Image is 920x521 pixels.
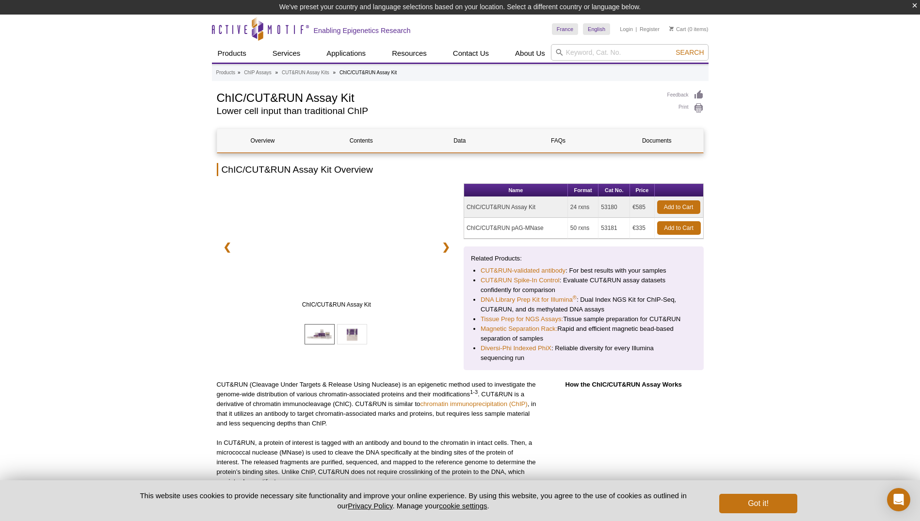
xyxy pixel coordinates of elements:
a: chromatin immunoprecipitation (ChIP) [420,400,527,407]
a: CUT&RUN Assay Kits [282,68,329,77]
td: 24 rxns [568,197,598,218]
a: Products [216,68,235,77]
a: Data [414,129,505,152]
strong: How the ChIC/CUT&RUN Assay Works [565,381,681,388]
th: Price [630,184,654,197]
li: (0 items) [669,23,709,35]
li: » [275,70,278,75]
a: About Us [509,44,551,63]
a: Contents [316,129,407,152]
li: | [636,23,637,35]
td: €585 [630,197,654,218]
a: Add to Cart [657,200,700,214]
a: Privacy Policy [348,502,392,510]
button: cookie settings [439,502,487,510]
a: Services [267,44,307,63]
li: » [238,70,241,75]
td: 53181 [598,218,630,239]
li: : Evaluate CUT&RUN assay datasets confidently for comparison [481,276,687,295]
td: 53180 [598,197,630,218]
a: Tissue Prep for NGS Assays: [481,314,563,324]
a: Login [620,26,633,33]
a: DNA Library Prep Kit for Illumina® [481,295,577,305]
a: ❯ [436,236,456,258]
p: Related Products: [471,254,696,263]
button: Search [673,48,707,57]
td: €335 [630,218,654,239]
a: Overview [217,129,308,152]
th: Cat No. [598,184,630,197]
a: CUT&RUN Spike-In Control [481,276,560,285]
a: Feedback [667,90,704,100]
a: ChIP Assays [244,68,272,77]
li: : Dual Index NGS Kit for ChIP-Seq, CUT&RUN, and ds methylated DNA assays [481,295,687,314]
span: ChIC/CUT&RUN Assay Kit [241,300,433,309]
a: CUT&RUN-validated antibody [481,266,565,276]
input: Keyword, Cat. No. [551,44,709,61]
h2: Enabling Epigenetics Research [314,26,411,35]
a: Cart [669,26,686,33]
a: Print [667,103,704,114]
img: Your Cart [669,26,674,31]
sup: ® [573,294,577,300]
th: Name [464,184,568,197]
div: Open Intercom Messenger [887,488,910,511]
button: Got it! [719,494,797,513]
h1: ChIC/CUT&RUN Assay Kit [217,90,658,104]
a: Products [212,44,252,63]
li: ChIC/CUT&RUN Assay Kit [339,70,397,75]
a: Magnetic Separation Rack: [481,324,557,334]
a: Diversi-Phi Indexed PhiX [481,343,551,353]
a: Applications [321,44,371,63]
td: ChIC/CUT&RUN pAG-MNase [464,218,568,239]
td: 50 rxns [568,218,598,239]
a: Add to Cart [657,221,701,235]
th: Format [568,184,598,197]
p: CUT&RUN (Cleavage Under Targets & Release Using Nuclease) is an epigenetic method used to investi... [217,380,536,428]
sup: 1-3 [470,389,478,395]
a: ❮ [217,236,238,258]
li: : For best results with your samples [481,266,687,276]
h2: Lower cell input than traditional ChIP [217,107,658,115]
a: Documents [611,129,702,152]
li: Rapid and efficient magnetic bead-based separation of samples [481,324,687,343]
a: France [552,23,578,35]
p: In CUT&RUN, a protein of interest is tagged with an antibody and bound to the chromatin in intact... [217,438,536,487]
td: ChIC/CUT&RUN Assay Kit [464,197,568,218]
li: » [333,70,336,75]
p: This website uses cookies to provide necessary site functionality and improve your online experie... [123,490,704,511]
a: Contact Us [447,44,495,63]
li: Tissue sample preparation for CUT&RUN [481,314,687,324]
a: FAQs [513,129,604,152]
a: Register [640,26,660,33]
span: Search [676,49,704,56]
a: Resources [386,44,433,63]
li: : Reliable diversity for every Illumina sequencing run [481,343,687,363]
a: English [583,23,610,35]
h2: ChIC/CUT&RUN Assay Kit Overview [217,163,704,176]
